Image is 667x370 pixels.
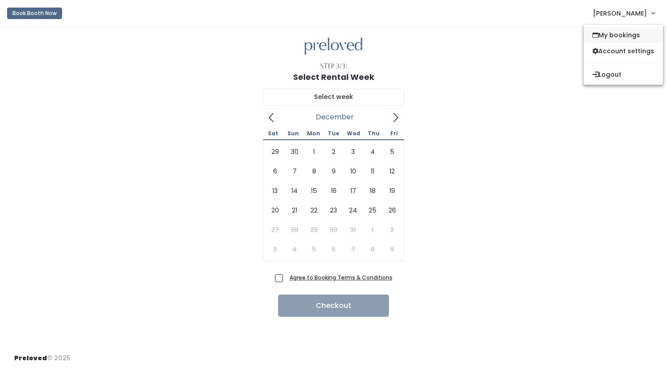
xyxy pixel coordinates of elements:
[290,274,392,281] a: Agree to Booking Terms & Conditions
[363,142,382,161] span: December 4, 2025
[283,131,303,136] span: Sun
[363,181,382,201] span: December 18, 2025
[304,142,324,161] span: December 1, 2025
[285,161,304,181] span: December 7, 2025
[584,4,663,23] a: [PERSON_NAME]
[320,62,347,71] div: Step 3/3:
[343,161,363,181] span: December 10, 2025
[324,201,343,220] span: December 23, 2025
[263,89,404,106] input: Select week
[316,115,354,119] span: December
[343,181,363,201] span: December 17, 2025
[304,181,324,201] span: December 15, 2025
[364,131,384,136] span: Thu
[263,131,283,136] span: Sat
[382,181,402,201] span: December 19, 2025
[343,201,363,220] span: December 24, 2025
[7,8,62,19] button: Book Booth Now
[285,201,304,220] span: December 21, 2025
[382,201,402,220] span: December 26, 2025
[7,4,62,23] a: Book Booth Now
[278,295,389,317] button: Checkout
[343,142,363,161] span: December 3, 2025
[305,38,362,55] img: preloved logo
[304,161,324,181] span: December 8, 2025
[584,67,663,83] button: Logout
[324,142,343,161] span: December 2, 2025
[584,27,663,43] a: My bookings
[382,161,402,181] span: December 12, 2025
[363,201,382,220] span: December 25, 2025
[285,181,304,201] span: December 14, 2025
[303,131,323,136] span: Mon
[14,346,71,363] div: © 2025
[265,201,285,220] span: December 20, 2025
[304,201,324,220] span: December 22, 2025
[344,131,364,136] span: Wed
[265,142,285,161] span: November 29, 2025
[593,8,647,18] span: [PERSON_NAME]
[384,131,404,136] span: Fri
[382,142,402,161] span: December 5, 2025
[363,161,382,181] span: December 11, 2025
[293,73,374,82] h1: Select Rental Week
[584,43,663,59] a: Account settings
[323,131,343,136] span: Tue
[265,161,285,181] span: December 6, 2025
[265,181,285,201] span: December 13, 2025
[324,161,343,181] span: December 9, 2025
[285,142,304,161] span: November 30, 2025
[324,181,343,201] span: December 16, 2025
[14,354,47,362] span: Preloved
